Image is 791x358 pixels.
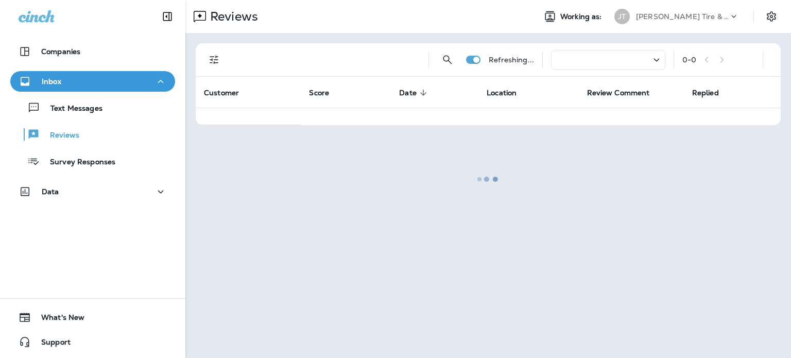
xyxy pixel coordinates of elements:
[31,338,71,350] span: Support
[153,6,182,27] button: Collapse Sidebar
[40,104,102,114] p: Text Messages
[31,313,84,326] span: What's New
[40,131,79,141] p: Reviews
[42,187,59,196] p: Data
[10,181,175,202] button: Data
[10,41,175,62] button: Companies
[10,332,175,352] button: Support
[10,150,175,172] button: Survey Responses
[10,97,175,118] button: Text Messages
[10,71,175,92] button: Inbox
[10,307,175,328] button: What's New
[40,158,115,167] p: Survey Responses
[42,77,61,86] p: Inbox
[10,124,175,145] button: Reviews
[41,47,80,56] p: Companies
